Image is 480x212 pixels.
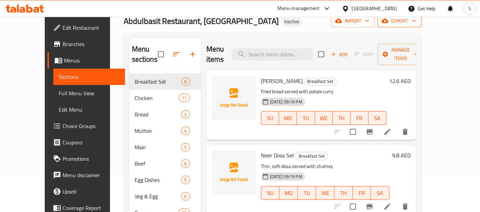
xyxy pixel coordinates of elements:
[135,110,181,118] div: Bread
[297,111,315,125] button: TU
[374,188,387,198] span: SA
[47,151,125,167] a: Promotions
[181,144,189,151] span: 5
[63,171,120,179] span: Menu disclaimer
[468,5,471,12] span: S
[304,77,336,85] span: Breakfast Set
[212,151,256,194] img: Neer Dosa Set
[296,152,328,160] div: Breakfast Set
[351,111,368,125] button: FR
[334,186,353,200] button: TH
[383,128,392,136] a: Edit menu item
[267,99,305,105] span: [DATE] 09:19 PM
[135,127,181,135] span: Mutton
[346,125,360,139] span: Select to update
[181,111,189,118] span: 2
[47,118,125,134] a: Choice Groups
[352,5,397,12] div: [GEOGRAPHIC_DATA]
[53,69,125,85] a: Sections
[279,111,297,125] button: MO
[181,193,189,200] span: 6
[64,56,120,65] span: Menus
[181,110,190,118] div: items
[179,95,189,101] span: 11
[135,94,179,102] span: Chicken
[129,139,201,155] div: Main5
[378,15,422,27] button: export
[124,13,279,29] span: Abdulbasit Restaurant, [GEOGRAPHIC_DATA]
[129,90,201,106] div: Chicken11
[315,111,333,125] button: WE
[282,18,302,26] div: Inactive
[319,188,332,198] span: WE
[181,77,190,86] div: items
[264,188,277,198] span: SU
[333,111,351,125] button: TH
[47,134,125,151] a: Coupons
[47,19,125,36] a: Edit Restaurant
[135,192,181,200] span: Veg & Egg
[129,155,201,172] div: Beef6
[129,172,201,188] div: Egg Dishes5
[371,186,389,200] button: SA
[328,49,350,60] span: Add item
[63,24,120,32] span: Edit Restaurant
[335,113,348,123] span: TH
[129,106,201,123] div: Bread2
[181,160,189,167] span: 6
[232,48,313,60] input: search
[184,46,201,62] button: Add section
[330,51,348,58] span: Add
[298,186,316,200] button: TU
[264,113,276,123] span: SU
[278,4,320,13] div: Menu-management
[135,176,181,184] div: Egg Dishes
[47,36,125,52] a: Branches
[47,167,125,183] a: Menu disclaimer
[63,122,120,130] span: Choice Groups
[132,44,158,65] h2: Menu sections
[212,76,256,120] img: Poori Bhaji
[353,186,371,200] button: FR
[282,19,302,25] span: Inactive
[261,76,303,86] span: [PERSON_NAME]
[369,111,386,125] button: SA
[63,40,120,48] span: Branches
[304,77,337,86] div: Breakfast Set
[181,176,190,184] div: items
[135,159,181,168] span: Beef
[328,49,350,60] button: Add
[53,85,125,101] a: Full Menu View
[47,52,125,69] a: Menus
[206,44,224,65] h2: Menu items
[383,46,418,63] span: Manage items
[261,150,294,160] span: Neer Dosa Set
[179,94,190,102] div: items
[63,138,120,146] span: Coupons
[59,73,120,81] span: Sections
[63,155,120,163] span: Promotions
[378,44,424,65] button: Manage items
[181,79,189,85] span: 8
[318,113,330,123] span: WE
[353,113,366,123] span: FR
[181,159,190,168] div: items
[350,49,378,60] span: Select section first
[261,87,386,96] p: Fried bread served with potato curry
[129,188,201,204] div: Veg & Egg6
[331,15,375,27] button: import
[383,17,416,25] span: export
[282,113,294,123] span: MO
[181,143,190,151] div: items
[267,173,305,180] span: [DATE] 09:19 PM
[181,127,190,135] div: items
[154,47,168,61] span: Select all sections
[337,17,369,25] span: import
[135,77,181,86] div: Breakfast Set
[314,47,328,61] span: Select section
[63,187,120,196] span: Upsell
[181,192,190,200] div: items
